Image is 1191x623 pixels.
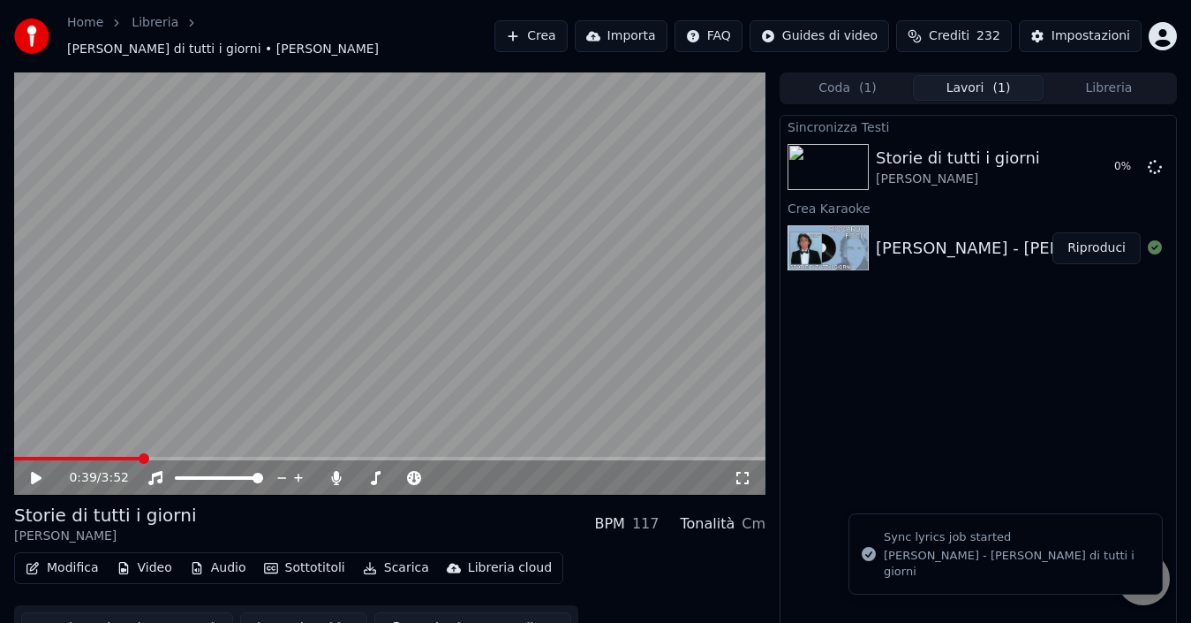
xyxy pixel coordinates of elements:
[494,20,567,52] button: Crea
[257,556,352,581] button: Sottotitoli
[1114,160,1141,174] div: 0 %
[884,528,1148,546] div: Sync lyrics job started
[976,27,1000,45] span: 232
[750,20,889,52] button: Guides di video
[14,528,196,545] div: [PERSON_NAME]
[102,469,129,487] span: 3:52
[594,513,624,535] div: BPM
[67,14,103,32] a: Home
[468,559,552,577] div: Libreria cloud
[632,513,660,535] div: 117
[14,19,49,54] img: youka
[782,75,913,101] button: Coda
[132,14,178,32] a: Libreria
[780,116,1176,137] div: Sincronizza Testi
[1052,27,1130,45] div: Impostazioni
[575,20,667,52] button: Importa
[913,75,1044,101] button: Lavori
[1052,232,1141,264] button: Riproduci
[876,146,1040,171] div: Storie di tutti i giorni
[675,20,742,52] button: FAQ
[929,27,969,45] span: Crediti
[14,503,196,528] div: Storie di tutti i giorni
[859,80,877,97] span: ( 1 )
[780,197,1176,218] div: Crea Karaoke
[67,41,379,58] span: [PERSON_NAME] di tutti i giorni • [PERSON_NAME]
[1044,75,1174,101] button: Libreria
[19,556,106,581] button: Modifica
[356,556,436,581] button: Scarica
[109,556,179,581] button: Video
[183,556,253,581] button: Audio
[993,80,1011,97] span: ( 1 )
[67,14,494,58] nav: breadcrumb
[742,513,765,535] div: Cm
[680,513,735,535] div: Tonalità
[69,469,111,487] div: /
[896,20,1012,52] button: Crediti232
[884,548,1148,580] div: [PERSON_NAME] - [PERSON_NAME] di tutti i giorni
[69,469,96,487] span: 0:39
[876,171,1040,188] div: [PERSON_NAME]
[1019,20,1142,52] button: Impostazioni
